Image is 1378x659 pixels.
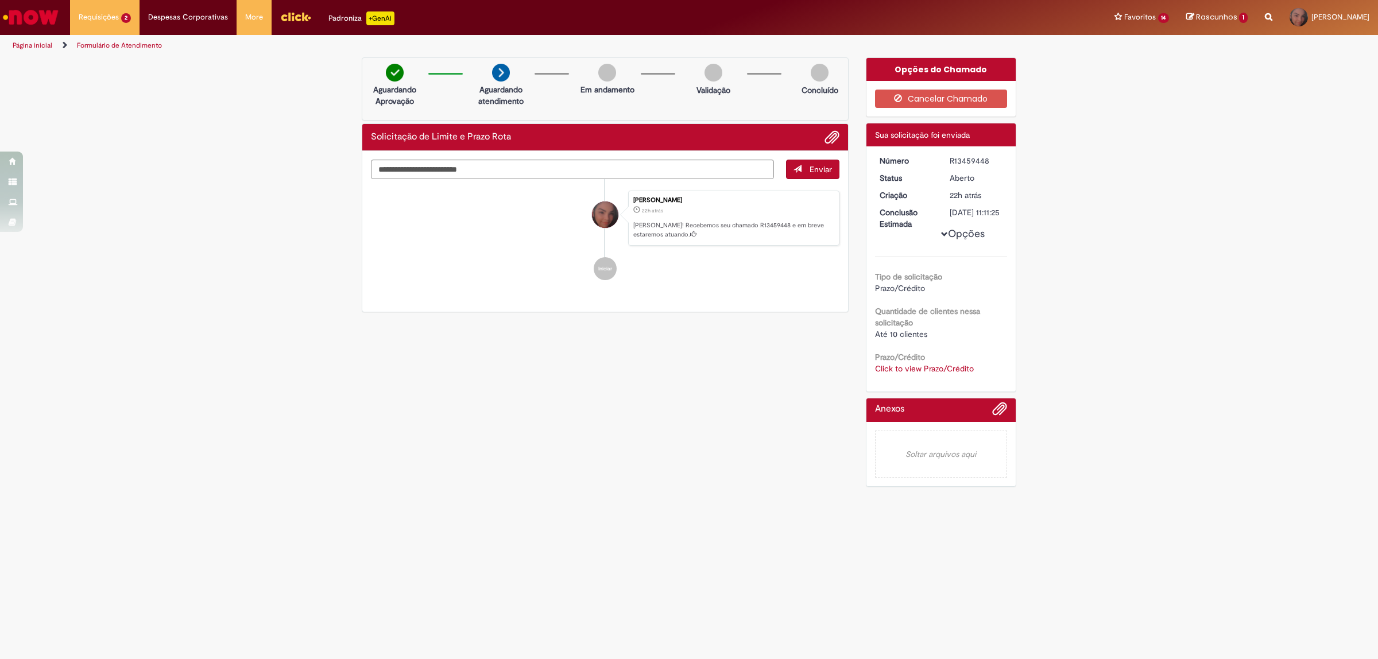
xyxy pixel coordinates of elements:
[148,11,228,23] span: Despesas Corporativas
[473,84,529,107] p: Aguardando atendimento
[366,11,394,25] p: +GenAi
[371,160,774,180] textarea: Digite sua mensagem aqui...
[875,283,925,293] span: Prazo/Crédito
[1124,11,1156,23] span: Favoritos
[871,189,942,201] dt: Criação
[950,207,1003,218] div: [DATE] 11:11:25
[866,58,1016,81] div: Opções do Chamado
[592,201,618,228] div: Giselle Da Silva Nunes
[642,207,663,214] time: 28/08/2025 17:11:18
[642,207,663,214] span: 22h atrás
[1196,11,1237,22] span: Rascunhos
[950,155,1003,166] div: R13459448
[13,41,52,50] a: Página inicial
[875,90,1008,108] button: Cancelar Chamado
[950,189,1003,201] div: 28/08/2025 17:11:18
[598,64,616,82] img: img-circle-grey.png
[871,155,942,166] dt: Número
[786,160,839,179] button: Enviar
[9,35,910,56] ul: Trilhas de página
[245,11,263,23] span: More
[77,41,162,50] a: Formulário de Atendimento
[810,164,832,175] span: Enviar
[1311,12,1369,22] span: [PERSON_NAME]
[580,84,634,95] p: Em andamento
[633,221,833,239] p: [PERSON_NAME]! Recebemos seu chamado R13459448 e em breve estaremos atuando.
[875,352,925,362] b: Prazo/Crédito
[802,84,838,96] p: Concluído
[371,191,839,246] li: Giselle Da Silva Nunes
[875,272,942,282] b: Tipo de solicitação
[875,130,970,140] span: Sua solicitação foi enviada
[875,404,904,414] h2: Anexos
[825,130,839,145] button: Adicionar anexos
[696,84,730,96] p: Validação
[371,179,839,292] ul: Histórico de tíquete
[950,190,981,200] span: 22h atrás
[875,431,1008,478] em: Soltar arquivos aqui
[121,13,131,23] span: 2
[633,197,833,204] div: [PERSON_NAME]
[875,306,980,328] b: Quantidade de clientes nessa solicitação
[875,363,974,374] a: Click to view Prazo/Crédito
[871,207,942,230] dt: Conclusão Estimada
[386,64,404,82] img: check-circle-green.png
[1186,12,1248,23] a: Rascunhos
[1158,13,1170,23] span: 14
[371,132,511,142] h2: Solicitação de Limite e Prazo Rota Histórico de tíquete
[1,6,60,29] img: ServiceNow
[367,84,423,107] p: Aguardando Aprovação
[811,64,829,82] img: img-circle-grey.png
[950,172,1003,184] div: Aberto
[1239,13,1248,23] span: 1
[328,11,394,25] div: Padroniza
[79,11,119,23] span: Requisições
[950,190,981,200] time: 28/08/2025 17:11:18
[871,172,942,184] dt: Status
[492,64,510,82] img: arrow-next.png
[705,64,722,82] img: img-circle-grey.png
[992,401,1007,422] button: Adicionar anexos
[280,8,311,25] img: click_logo_yellow_360x200.png
[875,329,927,339] span: Até 10 clientes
